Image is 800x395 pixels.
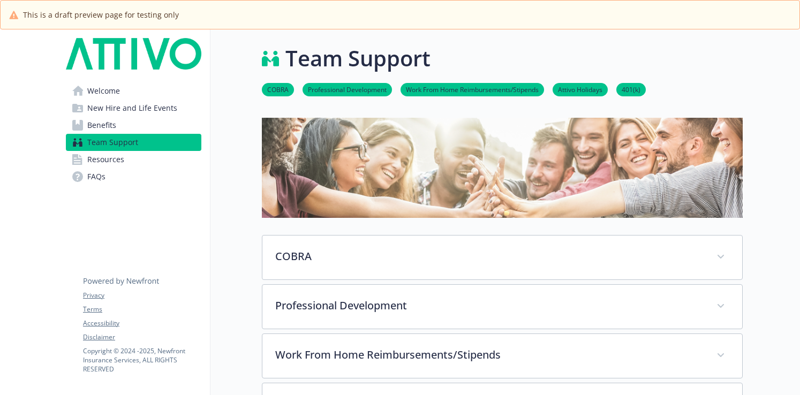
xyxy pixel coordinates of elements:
[401,84,544,94] a: Work From Home Reimbursements/Stipends
[275,298,704,314] p: Professional Development
[87,151,124,168] span: Resources
[66,134,201,151] a: Team Support
[83,291,201,300] a: Privacy
[83,305,201,314] a: Terms
[262,236,742,279] div: COBRA
[87,100,177,117] span: New Hire and Life Events
[83,346,201,374] p: Copyright © 2024 - 2025 , Newfront Insurance Services, ALL RIGHTS RESERVED
[66,151,201,168] a: Resources
[285,42,431,74] h1: Team Support
[83,318,201,328] a: Accessibility
[303,84,392,94] a: Professional Development
[66,82,201,100] a: Welcome
[275,248,704,264] p: COBRA
[616,84,646,94] a: 401(k)
[87,82,120,100] span: Welcome
[66,117,201,134] a: Benefits
[262,285,742,329] div: Professional Development
[83,332,201,342] a: Disclaimer
[275,347,704,363] p: Work From Home Reimbursements/Stipends
[262,334,742,378] div: Work From Home Reimbursements/Stipends
[66,100,201,117] a: New Hire and Life Events
[23,9,179,20] span: This is a draft preview page for testing only
[87,117,116,134] span: Benefits
[87,134,138,151] span: Team Support
[262,84,294,94] a: COBRA
[87,168,105,185] span: FAQs
[262,118,743,218] img: team support page banner
[553,84,608,94] a: Attivo Holidays
[66,168,201,185] a: FAQs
